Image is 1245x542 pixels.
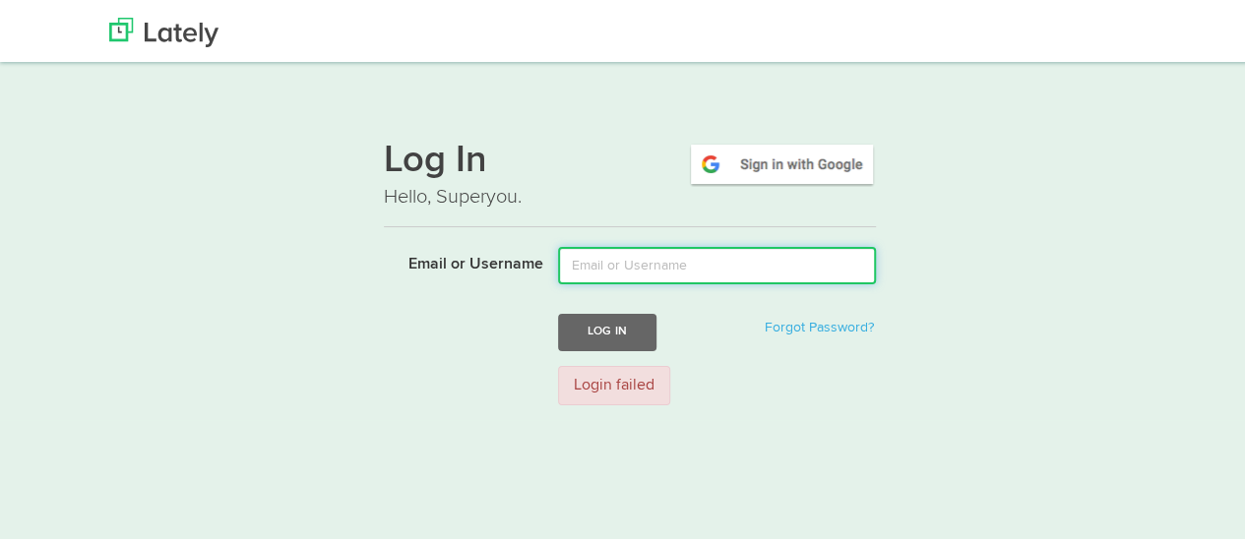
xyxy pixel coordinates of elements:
label: Email or Username [369,244,543,273]
img: Lately [109,15,218,44]
input: Email or Username [558,244,876,281]
a: Forgot Password? [765,318,874,331]
p: Hello, Superyou. [384,180,876,209]
div: Login failed [558,363,670,403]
button: Log In [558,311,656,347]
img: google-signin.png [688,139,876,184]
h1: Log In [384,139,876,180]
